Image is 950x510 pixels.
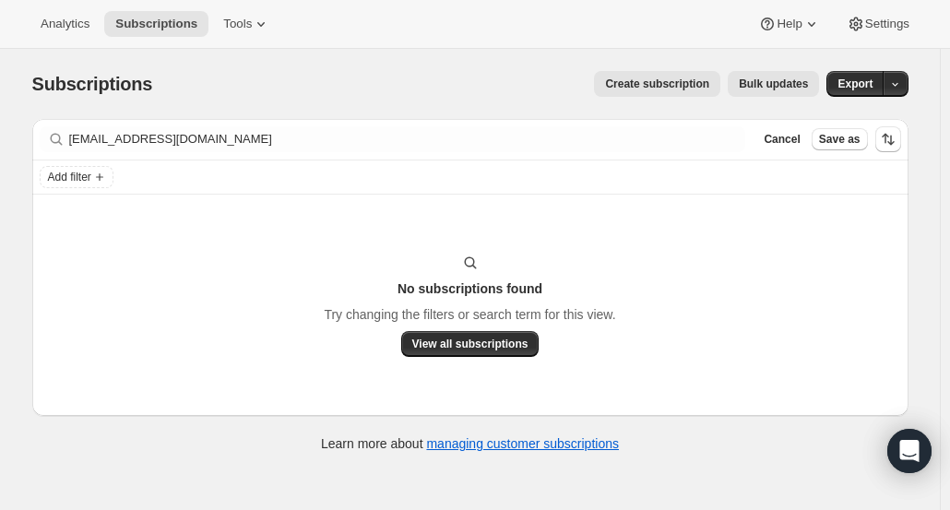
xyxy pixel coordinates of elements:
[115,17,197,31] span: Subscriptions
[747,11,831,37] button: Help
[819,132,861,147] span: Save as
[875,126,901,152] button: Sort the results
[887,429,932,473] div: Open Intercom Messenger
[756,128,807,150] button: Cancel
[764,132,800,147] span: Cancel
[398,279,542,298] h3: No subscriptions found
[324,305,615,324] p: Try changing the filters or search term for this view.
[739,77,808,91] span: Bulk updates
[594,71,720,97] button: Create subscription
[426,436,619,451] a: managing customer subscriptions
[836,11,920,37] button: Settings
[401,331,540,357] button: View all subscriptions
[30,11,101,37] button: Analytics
[69,126,746,152] input: Filter subscribers
[826,71,884,97] button: Export
[212,11,281,37] button: Tools
[777,17,802,31] span: Help
[41,17,89,31] span: Analytics
[321,434,619,453] p: Learn more about
[412,337,528,351] span: View all subscriptions
[812,128,868,150] button: Save as
[837,77,873,91] span: Export
[223,17,252,31] span: Tools
[104,11,208,37] button: Subscriptions
[48,170,91,184] span: Add filter
[605,77,709,91] span: Create subscription
[728,71,819,97] button: Bulk updates
[40,166,113,188] button: Add filter
[32,74,153,94] span: Subscriptions
[865,17,909,31] span: Settings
